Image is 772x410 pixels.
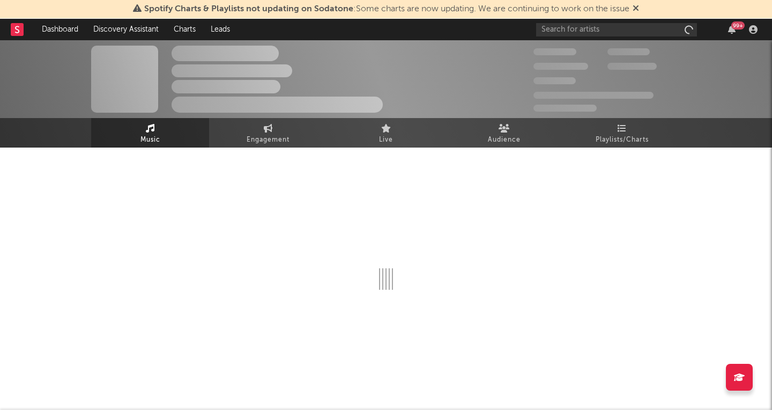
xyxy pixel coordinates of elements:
span: 100,000 [607,48,650,55]
button: 99+ [728,25,736,34]
span: Audience [488,134,521,147]
span: 300,000 [533,48,576,55]
a: Music [91,118,209,148]
a: Dashboard [34,19,86,40]
a: Engagement [209,118,327,148]
span: Live [379,134,393,147]
span: Engagement [247,134,289,147]
span: Music [140,134,160,147]
span: Spotify Charts & Playlists not updating on Sodatone [144,5,353,13]
span: 100,000 [533,77,576,84]
a: Leads [203,19,237,40]
a: Charts [166,19,203,40]
input: Search for artists [536,23,697,36]
a: Audience [445,118,563,148]
span: 50,000,000 Monthly Listeners [533,92,654,99]
span: 1,000,000 [607,63,657,70]
div: 99 + [731,21,745,30]
span: 50,000,000 [533,63,588,70]
a: Discovery Assistant [86,19,166,40]
span: : Some charts are now updating. We are continuing to work on the issue [144,5,629,13]
span: Playlists/Charts [596,134,649,147]
a: Live [327,118,445,148]
a: Playlists/Charts [563,118,681,148]
span: Jump Score: 85.0 [533,105,597,112]
span: Dismiss [633,5,639,13]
